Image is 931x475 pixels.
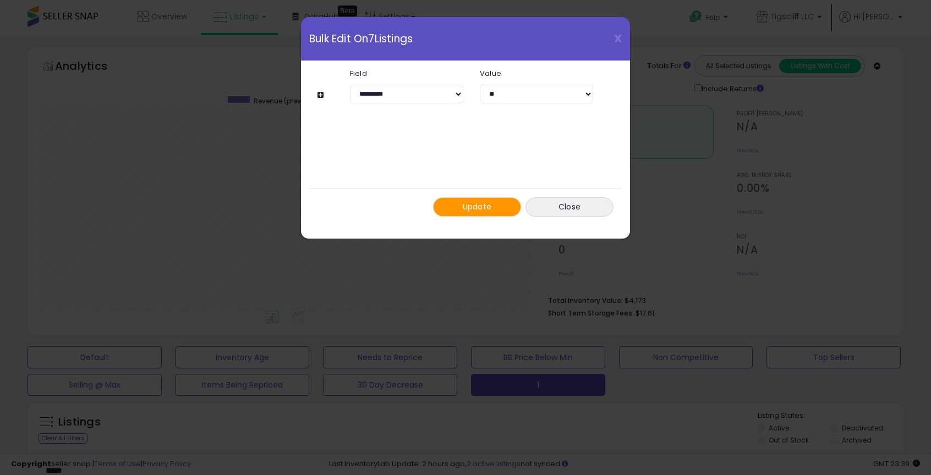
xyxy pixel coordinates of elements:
span: Update [463,201,492,212]
label: Value [472,70,601,77]
button: Close [525,197,614,217]
label: Field [342,70,472,77]
span: X [614,31,622,46]
span: Bulk Edit On 7 Listings [309,34,413,44]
